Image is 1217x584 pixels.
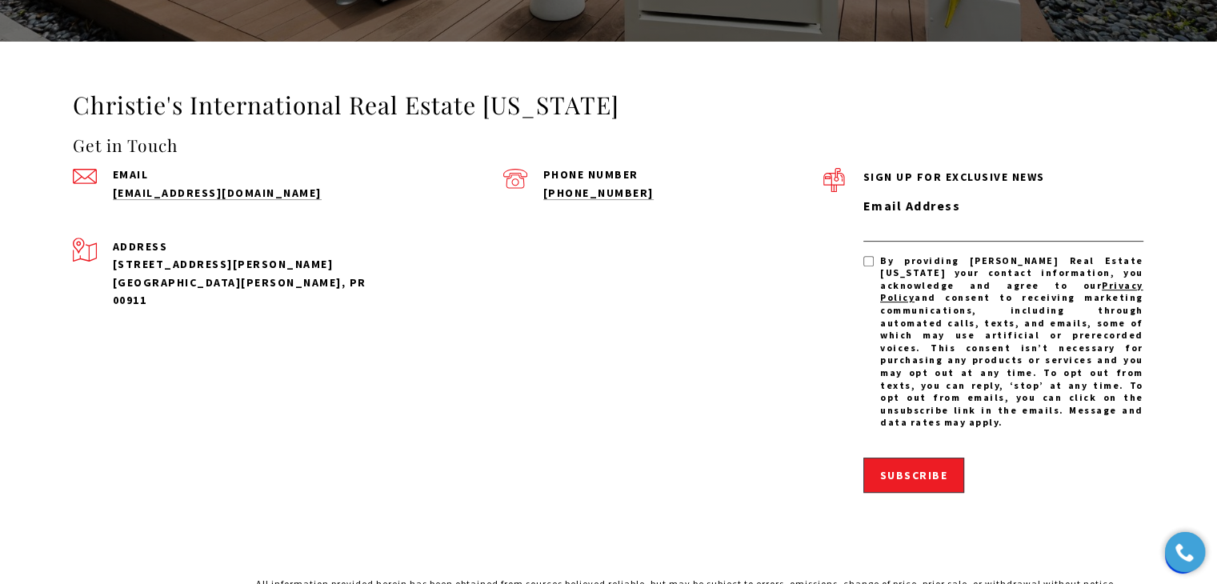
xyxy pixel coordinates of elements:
span: Subscribe [880,468,948,482]
p: Email [113,169,393,180]
p: Sign up for exclusive news [863,168,1143,186]
span: By providing [PERSON_NAME] Real Estate [US_STATE] your contact information, you acknowledge and a... [880,254,1143,429]
a: send an email to admin@cirepr.com [113,186,322,200]
input: By providing Christie's Real Estate Puerto Rico your contact information, you acknowledge and agr... [863,256,874,266]
p: Phone Number [543,169,823,180]
span: [GEOGRAPHIC_DATA][PERSON_NAME], PR 00911 [113,275,366,307]
h3: Christie's International Real Estate [US_STATE] [73,90,1145,121]
div: [STREET_ADDRESS][PERSON_NAME] [113,255,393,273]
button: Subscribe [863,458,965,493]
a: Privacy Policy - open in a new tab [880,279,1143,304]
label: Email Address [863,196,1143,217]
a: call (939) 337-3000 [543,186,654,200]
h4: Get in Touch [73,133,823,158]
p: Address [113,238,393,255]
